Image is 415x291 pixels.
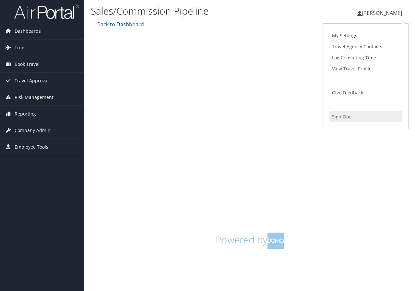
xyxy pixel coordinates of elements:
a: My Settings [329,30,402,41]
img: domo-logo.png [267,233,284,249]
a: [PERSON_NAME] [357,3,409,23]
span: Dashboards [15,23,41,39]
span: Trips [15,40,26,56]
a: View Travel Profile [329,63,402,74]
img: airportal-logo.png [14,4,79,19]
a: Give Feedback [329,87,402,98]
span: Book Travel [15,56,40,72]
span: Employee Tools [15,139,48,155]
span: Reporting [15,106,36,122]
a: Back to Dashboard [96,21,144,28]
span: Risk Management [15,89,53,105]
h1: Powered by [96,233,404,249]
a: Travel Agency Contacts [329,41,402,52]
span: [PERSON_NAME] [362,9,402,17]
a: Log Consulting Time [329,52,402,63]
span: Company Admin [15,122,51,139]
span: Travel Approval [15,73,49,89]
a: Sign Out [329,111,402,122]
h1: Sales/Commission Pipeline [91,4,302,18]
